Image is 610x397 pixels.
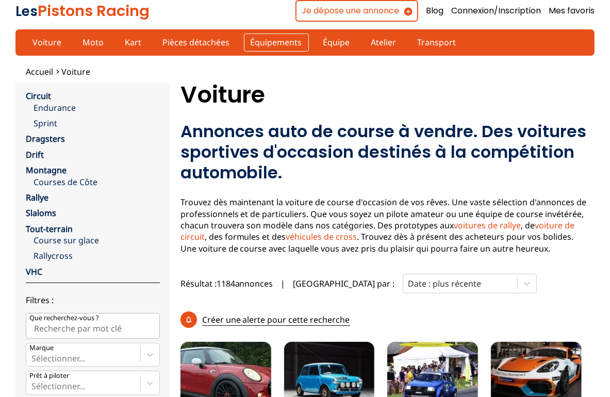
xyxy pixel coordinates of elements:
[26,223,73,235] a: Tout-terrain
[26,133,65,144] a: Dragsters
[29,343,54,353] p: Marque
[76,34,110,51] a: Moto
[244,34,309,51] a: Équipements
[34,102,160,113] a: Endurance
[202,314,350,326] p: Créer une alerte pour cette recherche
[26,149,44,160] a: Drift
[180,220,575,242] a: voiture de circuit
[26,164,67,176] a: Montagne
[180,196,595,254] p: Trouvez dès maintenant la voiture de course d'occasion de vos rêves. Une vaste sélection d'annonc...
[180,82,595,107] h1: Voiture
[15,1,150,21] a: LesPistons Racing
[26,294,160,306] p: Filtres :
[317,34,357,51] a: Équipe
[281,278,286,289] span: |
[29,313,99,323] p: Que recherchez-vous ?
[286,231,357,242] a: véhicules de cross
[29,371,69,381] p: Prêt à piloter
[26,34,68,51] a: Voiture
[411,34,463,51] a: Transport
[180,278,273,289] span: Résultat : 1184 annonces
[26,90,51,102] a: Circuit
[31,382,34,391] input: Prêt à piloterSélectionner...
[26,66,53,77] a: Accueil
[365,34,403,51] a: Atelier
[180,121,595,183] h2: Annonces auto de course à vendre. Des voitures sportives d'occasion destinés à la compétition aut...
[549,5,595,16] a: Mes favoris
[34,250,160,261] a: Rallycross
[26,266,42,277] a: VHC
[31,354,34,363] input: MarqueSélectionner...
[118,34,148,51] a: Kart
[34,118,160,129] a: Sprint
[451,5,541,16] a: Connexion/Inscription
[454,220,521,231] a: voitures de rallye
[293,278,395,289] p: [GEOGRAPHIC_DATA] par :
[26,313,160,339] input: Que recherchez-vous ?
[26,192,48,203] a: Rallye
[34,176,160,188] a: Courses de Côte
[15,2,38,21] span: Les
[156,34,236,51] a: Pièces détachées
[26,207,56,219] a: Slaloms
[426,5,443,16] a: Blog
[34,235,160,246] a: Course sur glace
[61,66,90,77] a: Voiture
